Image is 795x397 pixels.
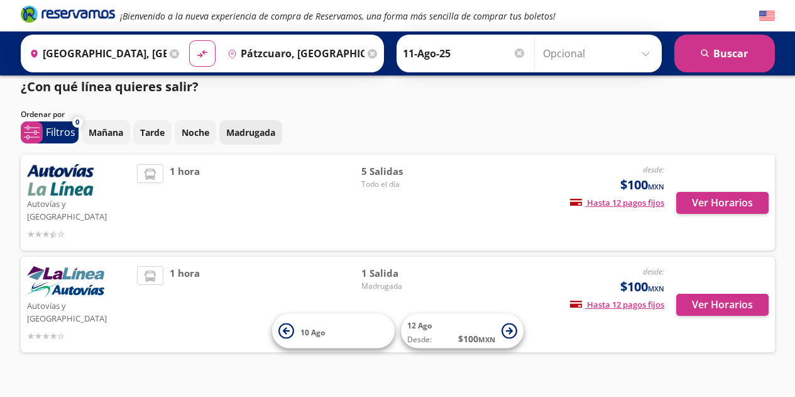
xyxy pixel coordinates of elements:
em: desde: [643,164,664,175]
button: Noche [175,120,216,145]
img: Autovías y La Línea [27,164,94,196]
span: Hasta 12 pagos fijos [570,197,664,208]
p: Madrugada [226,126,275,139]
button: Ver Horarios [676,294,769,316]
p: Mañana [89,126,123,139]
small: MXN [648,182,664,191]
button: 10 Ago [272,314,395,349]
span: $100 [620,176,664,194]
p: ¿Con qué línea quieres salir? [21,77,199,96]
button: Tarde [133,120,172,145]
span: Desde: [407,334,432,345]
p: Noche [182,126,209,139]
p: Tarde [140,126,165,139]
span: 0 [75,117,79,128]
span: 1 hora [170,266,200,343]
span: 1 Salida [361,266,449,281]
input: Buscar Origen [25,38,167,69]
button: 12 AgoDesde:$100MXN [401,314,524,349]
p: Autovías y [GEOGRAPHIC_DATA] [27,298,131,325]
span: Todo el día [361,179,449,190]
a: Brand Logo [21,4,115,27]
em: desde: [643,266,664,277]
i: Brand Logo [21,4,115,23]
button: English [759,8,775,24]
button: Mañana [82,120,130,145]
input: Buscar Destino [222,38,365,69]
span: 10 Ago [300,327,325,337]
span: $100 [620,277,664,296]
button: 0Filtros [21,121,79,143]
button: Madrugada [219,120,282,145]
p: Ordenar por [21,109,65,120]
small: MXN [648,284,664,293]
span: $ 100 [458,332,495,345]
span: Hasta 12 pagos fijos [570,299,664,310]
input: Elegir Fecha [403,38,526,69]
p: Autovías y [GEOGRAPHIC_DATA] [27,196,131,223]
input: Opcional [543,38,655,69]
button: Buscar [674,35,775,72]
p: Filtros [46,125,75,140]
button: Ver Horarios [676,192,769,214]
span: 1 hora [170,164,200,241]
span: 5 Salidas [361,164,449,179]
small: MXN [478,335,495,344]
img: Autovías y La Línea [27,266,104,298]
span: Madrugada [361,281,449,292]
em: ¡Bienvenido a la nueva experiencia de compra de Reservamos, una forma más sencilla de comprar tus... [120,10,556,22]
span: 12 Ago [407,320,432,331]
